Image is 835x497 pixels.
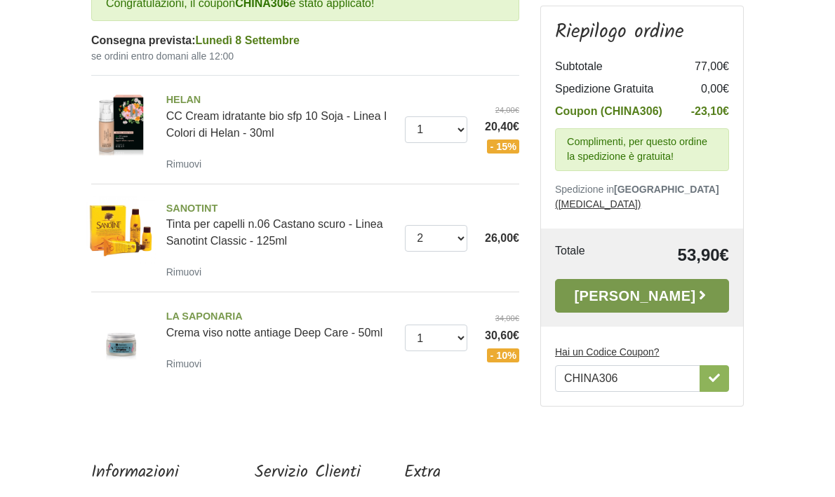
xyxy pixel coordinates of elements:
[555,128,729,171] div: Complimenti, per questo ordine la spedizione è gratuita!
[404,463,497,483] h5: Extra
[166,201,395,217] span: SANOTINT
[478,313,519,325] del: 34,00€
[555,78,673,100] td: Spedizione Gratuita
[619,243,729,268] td: 53,90€
[487,348,519,362] span: - 10%
[487,139,519,154] span: - 15%
[555,55,673,78] td: Subtotale
[555,365,700,392] input: Hai un Codice Coupon?
[673,100,729,123] td: -23,10€
[195,34,299,46] span: Lunedì 8 Settembre
[166,263,208,280] a: Rimuovi
[614,184,719,195] b: [GEOGRAPHIC_DATA]
[478,327,519,344] span: 30,60€
[166,93,395,108] span: HELAN
[555,345,660,360] label: Hai un Codice Coupon?
[86,304,156,373] img: Crema viso notte antiage Deep Care - 50ml
[555,198,641,210] a: ([MEDICAL_DATA])
[555,182,729,212] p: Spedizione in
[555,243,619,268] td: Totale
[673,55,729,78] td: 77,00€
[166,93,395,139] a: HELANCC Cream idratante bio sfp 10 Soja - Linea I Colori di Helan - 30ml
[478,104,519,116] del: 24,00€
[166,266,202,278] small: Rimuovi
[555,100,673,123] td: Coupon (CHINA306)
[673,78,729,100] td: 0,00€
[166,309,395,325] span: LA SAPONARIA
[166,158,202,170] small: Rimuovi
[91,32,519,49] div: Consegna prevista:
[86,196,156,265] img: Tinta per capelli n.06 Castano scuro - Linea Sanotint Classic - 125ml
[91,49,519,64] small: se ordini entro domani alle 12:00
[166,358,202,369] small: Rimuovi
[86,87,156,156] img: CC Cream idratante bio sfp 10 Soja - Linea I Colori di Helan - 30ml
[166,309,395,339] a: LA SAPONARIACrema viso notte antiage Deep Care - 50ml
[485,232,519,244] span: 26,00€
[555,279,729,313] a: [PERSON_NAME]
[255,463,361,483] h5: Servizio Clienti
[91,463,211,483] h5: Informazioni
[166,355,208,372] a: Rimuovi
[555,346,660,358] u: Hai un Codice Coupon?
[166,201,395,247] a: SANOTINTTinta per capelli n.06 Castano scuro - Linea Sanotint Classic - 125ml
[478,118,519,135] span: 20,40€
[555,20,729,44] h3: Riepilogo ordine
[166,155,208,172] a: Rimuovi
